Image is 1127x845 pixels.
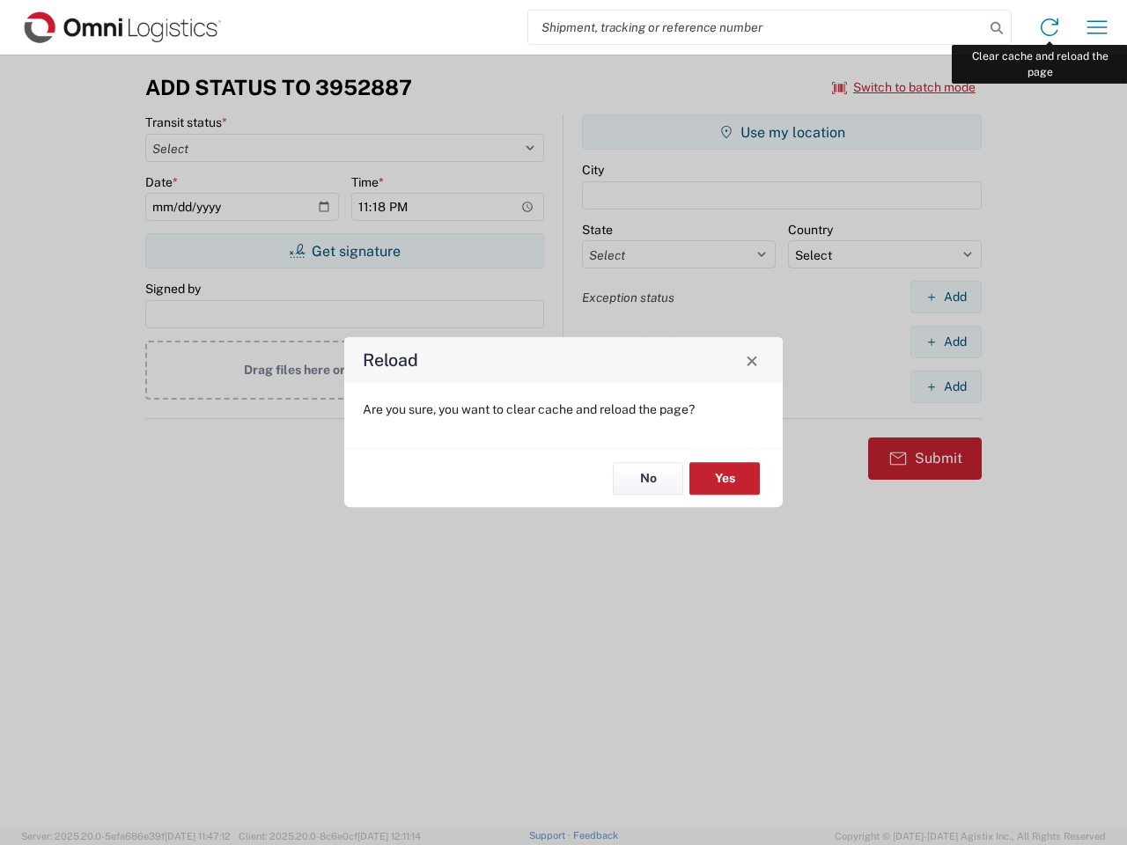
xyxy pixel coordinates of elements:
input: Shipment, tracking or reference number [528,11,984,44]
h4: Reload [363,348,418,373]
p: Are you sure, you want to clear cache and reload the page? [363,401,764,417]
button: Yes [689,462,760,495]
button: No [613,462,683,495]
button: Close [740,348,764,372]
